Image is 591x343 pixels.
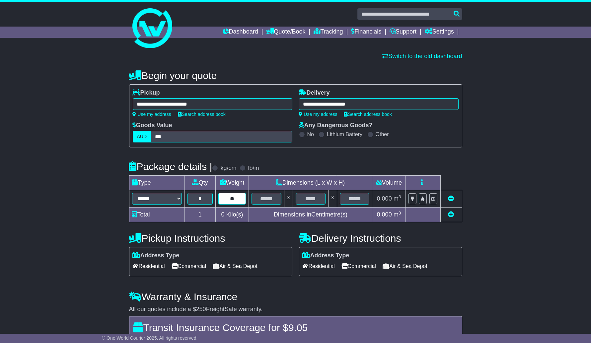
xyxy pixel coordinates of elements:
[215,176,249,190] td: Weight
[223,27,258,38] a: Dashboard
[425,27,454,38] a: Settings
[382,53,462,59] a: Switch to the old dashboard
[133,89,160,97] label: Pickup
[383,261,427,271] span: Air & Sea Depot
[399,194,401,199] sup: 3
[129,306,462,313] div: All our quotes include a $ FreightSafe warranty.
[314,27,343,38] a: Tracking
[307,131,314,137] label: No
[185,208,215,222] td: 1
[215,208,249,222] td: Kilo(s)
[351,27,381,38] a: Financials
[133,261,165,271] span: Residential
[394,211,401,218] span: m
[390,27,416,38] a: Support
[133,122,172,129] label: Goods Value
[372,176,406,190] td: Volume
[133,322,458,333] h4: Transit Insurance Coverage for $
[377,211,392,218] span: 0.000
[344,112,392,117] a: Search address book
[129,176,185,190] td: Type
[129,161,212,172] h4: Package details |
[284,190,293,208] td: x
[399,211,401,215] sup: 3
[129,233,292,244] h4: Pickup Instructions
[172,261,206,271] span: Commercial
[303,261,335,271] span: Residential
[133,131,151,142] label: AUD
[129,291,462,302] h4: Warranty & Insurance
[299,89,330,97] label: Delivery
[133,112,171,117] a: Use my address
[303,252,349,259] label: Address Type
[213,261,258,271] span: Air & Sea Depot
[394,195,401,202] span: m
[299,112,337,117] a: Use my address
[377,195,392,202] span: 0.000
[249,208,372,222] td: Dimensions in Centimetre(s)
[220,165,236,172] label: kg/cm
[266,27,305,38] a: Quote/Book
[341,261,376,271] span: Commercial
[376,131,389,137] label: Other
[196,306,206,312] span: 250
[221,211,224,218] span: 0
[299,122,373,129] label: Any Dangerous Goods?
[133,252,180,259] label: Address Type
[129,208,185,222] td: Total
[327,131,362,137] label: Lithium Battery
[288,322,308,333] span: 9.05
[248,165,259,172] label: lb/in
[185,176,215,190] td: Qty
[178,112,226,117] a: Search address book
[249,176,372,190] td: Dimensions (L x W x H)
[328,190,337,208] td: x
[299,233,462,244] h4: Delivery Instructions
[129,70,462,81] h4: Begin your quote
[448,211,454,218] a: Add new item
[448,195,454,202] a: Remove this item
[102,335,198,341] span: © One World Courier 2025. All rights reserved.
